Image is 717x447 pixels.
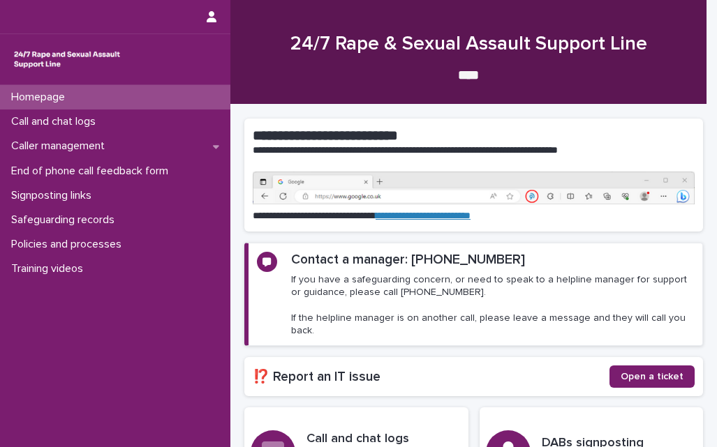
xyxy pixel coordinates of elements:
[244,33,693,56] h1: 24/7 Rape & Sexual Assault Support Line
[291,273,694,337] p: If you have a safeguarding concern, or need to speak to a helpline manager for support or guidanc...
[6,213,126,227] p: Safeguarding records
[11,45,123,73] img: rhQMoQhaT3yELyF149Cw
[253,369,609,385] h2: ⁉️ Report an IT issue
[6,238,133,251] p: Policies and processes
[306,432,462,447] h3: Call and chat logs
[6,91,76,104] p: Homepage
[6,189,103,202] p: Signposting links
[6,165,179,178] p: End of phone call feedback form
[6,115,107,128] p: Call and chat logs
[291,252,525,268] h2: Contact a manager: [PHONE_NUMBER]
[6,139,116,153] p: Caller management
[609,365,695,388] a: Open a ticket
[6,262,94,275] p: Training videos
[253,172,695,204] img: https%3A%2F%2Fcdn.document360.io%2F0deca9d6-0dac-4e56-9e8f-8d9979bfce0e%2FImages%2FDocumentation%...
[621,372,683,381] span: Open a ticket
